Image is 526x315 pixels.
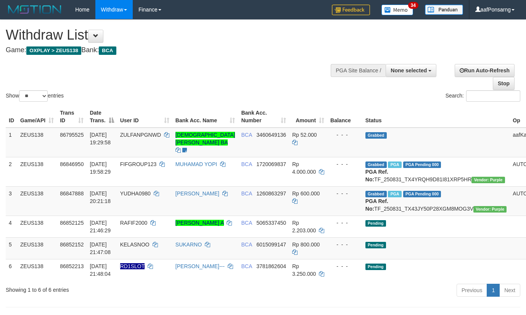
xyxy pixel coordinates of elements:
span: 86846950 [60,161,84,167]
span: Copy 1260863297 to clipboard [256,190,286,197]
span: BCA [241,241,252,248]
a: [PERSON_NAME] [175,190,219,197]
a: MUHAMAD YOPI [175,161,217,167]
div: - - - [330,131,359,139]
th: Bank Acc. Number: activate to sort column ascending [238,106,289,128]
div: PGA Site Balance / [331,64,386,77]
span: 86852213 [60,263,84,269]
span: Pending [365,220,386,227]
select: Showentries [19,90,48,102]
span: Rp 2.203.000 [292,220,316,233]
img: panduan.png [425,5,463,15]
a: Run Auto-Refresh [455,64,515,77]
th: ID [6,106,17,128]
span: RAFIF2000 [120,220,148,226]
div: Showing 1 to 6 of 6 entries [6,283,214,294]
span: Grabbed [365,132,387,139]
td: 1 [6,128,17,157]
span: 86847888 [60,190,84,197]
label: Search: [446,90,520,102]
span: OXPLAY > ZEUS138 [26,46,81,55]
span: 86852125 [60,220,84,226]
th: Date Trans.: activate to sort column descending [87,106,117,128]
h4: Game: Bank: [6,46,343,54]
td: ZEUS138 [17,186,57,216]
span: BCA [241,161,252,167]
div: - - - [330,262,359,270]
span: Pending [365,264,386,270]
span: 86852152 [60,241,84,248]
span: 86795525 [60,132,84,138]
span: BCA [241,132,252,138]
img: MOTION_logo.png [6,4,64,15]
input: Search: [466,90,520,102]
button: None selected [386,64,436,77]
span: Marked by aafnoeunsreypich [388,191,401,197]
div: - - - [330,190,359,197]
span: BCA [241,190,252,197]
span: Copy 5065337450 to clipboard [256,220,286,226]
a: [PERSON_NAME]--- [175,263,225,269]
div: - - - [330,219,359,227]
span: [DATE] 21:48:04 [90,263,111,277]
a: 1 [487,284,500,297]
span: Grabbed [365,191,387,197]
td: 4 [6,216,17,237]
b: PGA Ref. No: [365,169,388,182]
a: [DEMOGRAPHIC_DATA][PERSON_NAME] BA [175,132,235,146]
span: [DATE] 21:47:08 [90,241,111,255]
span: YUDHA0980 [120,190,151,197]
th: Amount: activate to sort column ascending [289,106,327,128]
b: PGA Ref. No: [365,198,388,212]
a: Next [499,284,520,297]
a: Previous [457,284,487,297]
span: Copy 6015099147 to clipboard [256,241,286,248]
td: TF_250831_TX4YRQH9D81I81XRP5HR [362,157,510,186]
th: Balance [327,106,362,128]
td: ZEUS138 [17,259,57,281]
img: Button%20Memo.svg [381,5,413,15]
a: [PERSON_NAME] A [175,220,224,226]
span: Rp 4.000.000 [292,161,316,175]
th: Trans ID: activate to sort column ascending [57,106,87,128]
th: Game/API: activate to sort column ascending [17,106,57,128]
span: PGA Pending [403,191,441,197]
span: Rp 600.000 [292,190,320,197]
td: 6 [6,259,17,281]
span: None selected [391,67,427,74]
div: - - - [330,241,359,248]
span: [DATE] 21:46:29 [90,220,111,233]
span: Copy 3460649136 to clipboard [256,132,286,138]
span: BCA [241,220,252,226]
td: ZEUS138 [17,216,57,237]
span: 34 [408,2,418,9]
span: Rp 3.250.000 [292,263,316,277]
span: Vendor URL: https://trx4.1velocity.biz [473,206,507,213]
td: TF_250831_TX43JY50P28XGM8MOG3V [362,186,510,216]
td: ZEUS138 [17,128,57,157]
th: User ID: activate to sort column ascending [117,106,172,128]
label: Show entries [6,90,64,102]
span: Nama rekening ada tanda titik/strip, harap diedit [120,263,145,269]
span: BCA [241,263,252,269]
span: ZULFANPGNWD [120,132,161,138]
span: Vendor URL: https://trx4.1velocity.biz [471,177,505,183]
span: [DATE] 20:21:18 [90,190,111,204]
span: Copy 3781862604 to clipboard [256,263,286,269]
span: Marked by aafnoeunsreypich [388,161,401,168]
td: 2 [6,157,17,186]
td: 5 [6,237,17,259]
a: SUKARNO [175,241,202,248]
span: Rp 800.000 [292,241,320,248]
span: Grabbed [365,161,387,168]
td: ZEUS138 [17,157,57,186]
span: [DATE] 19:29:58 [90,132,111,146]
th: Status [362,106,510,128]
span: Copy 1720069837 to clipboard [256,161,286,167]
img: Feedback.jpg [332,5,370,15]
span: [DATE] 19:58:29 [90,161,111,175]
td: ZEUS138 [17,237,57,259]
span: PGA Pending [403,161,441,168]
td: 3 [6,186,17,216]
span: BCA [99,46,116,55]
